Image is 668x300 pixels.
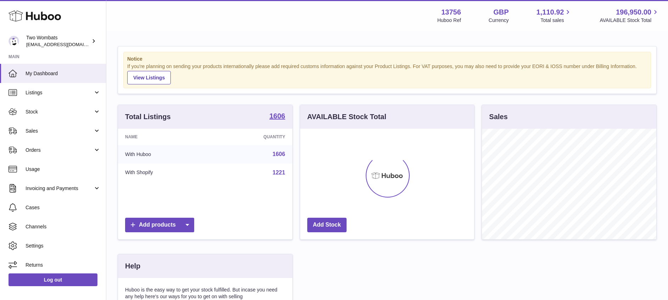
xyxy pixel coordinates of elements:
[537,7,572,24] a: 1,110.92 Total sales
[273,151,285,157] a: 1606
[616,7,651,17] span: 196,950.00
[26,185,93,192] span: Invoicing and Payments
[307,218,347,232] a: Add Stock
[26,166,101,173] span: Usage
[26,109,93,115] span: Stock
[127,71,171,84] a: View Listings
[125,287,285,300] p: Huboo is the easy way to get your stock fulfilled. But incase you need any help here's our ways f...
[125,261,140,271] h3: Help
[489,112,507,122] h3: Sales
[26,147,93,154] span: Orders
[437,17,461,24] div: Huboo Ref
[212,129,292,145] th: Quantity
[441,7,461,17] strong: 13756
[600,17,659,24] span: AVAILABLE Stock Total
[9,36,19,46] img: internalAdmin-13756@internal.huboo.com
[537,7,564,17] span: 1,110.92
[26,41,104,47] span: [EMAIL_ADDRESS][DOMAIN_NAME]
[118,129,212,145] th: Name
[118,163,212,182] td: With Shopify
[26,89,93,96] span: Listings
[125,112,171,122] h3: Total Listings
[125,218,194,232] a: Add products
[118,145,212,163] td: With Huboo
[269,112,285,120] strong: 1606
[600,7,659,24] a: 196,950.00 AVAILABLE Stock Total
[489,17,509,24] div: Currency
[26,34,90,48] div: Two Wombats
[26,243,101,249] span: Settings
[26,223,101,230] span: Channels
[269,112,285,121] a: 1606
[9,273,97,286] a: Log out
[273,170,285,176] a: 1221
[127,56,647,62] strong: Notice
[493,7,509,17] strong: GBP
[127,63,647,84] div: If you're planning on sending your products internationally please add required customs informati...
[26,128,93,134] span: Sales
[307,112,386,122] h3: AVAILABLE Stock Total
[26,70,101,77] span: My Dashboard
[540,17,572,24] span: Total sales
[26,262,101,268] span: Returns
[26,204,101,211] span: Cases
